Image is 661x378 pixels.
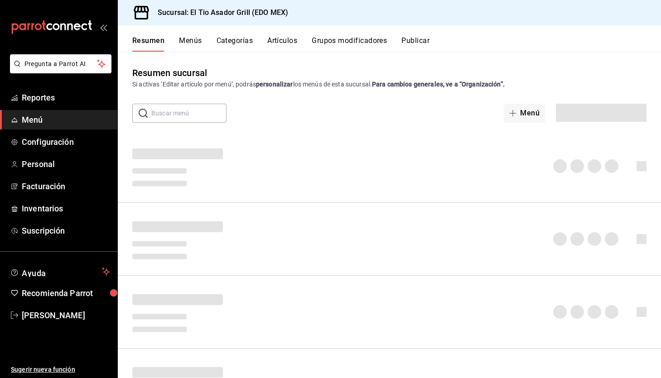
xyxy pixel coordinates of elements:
[22,266,98,277] span: Ayuda
[22,114,110,126] span: Menú
[179,36,202,52] button: Menús
[401,36,429,52] button: Publicar
[22,158,110,170] span: Personal
[217,36,253,52] button: Categorías
[6,66,111,75] a: Pregunta a Parrot AI
[100,24,107,31] button: open_drawer_menu
[22,287,110,299] span: Recomienda Parrot
[24,59,97,69] span: Pregunta a Parrot AI
[132,36,661,52] div: navigation tabs
[22,136,110,148] span: Configuración
[22,202,110,215] span: Inventarios
[132,80,647,89] div: Si activas ‘Editar artículo por menú’, podrás los menús de esta sucursal.
[22,91,110,104] span: Reportes
[11,365,110,374] span: Sugerir nueva función
[150,7,288,18] h3: Sucursal: El Tio Asador Grill (EDO MEX)
[372,81,505,88] strong: Para cambios generales, ve a “Organización”.
[256,81,293,88] strong: personalizar
[267,36,297,52] button: Artículos
[22,180,110,192] span: Facturación
[22,309,110,321] span: [PERSON_NAME]
[132,66,207,80] div: Resumen sucursal
[132,36,164,52] button: Resumen
[312,36,387,52] button: Grupos modificadores
[151,104,227,122] input: Buscar menú
[22,225,110,237] span: Suscripción
[504,104,545,123] button: Menú
[10,54,111,73] button: Pregunta a Parrot AI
